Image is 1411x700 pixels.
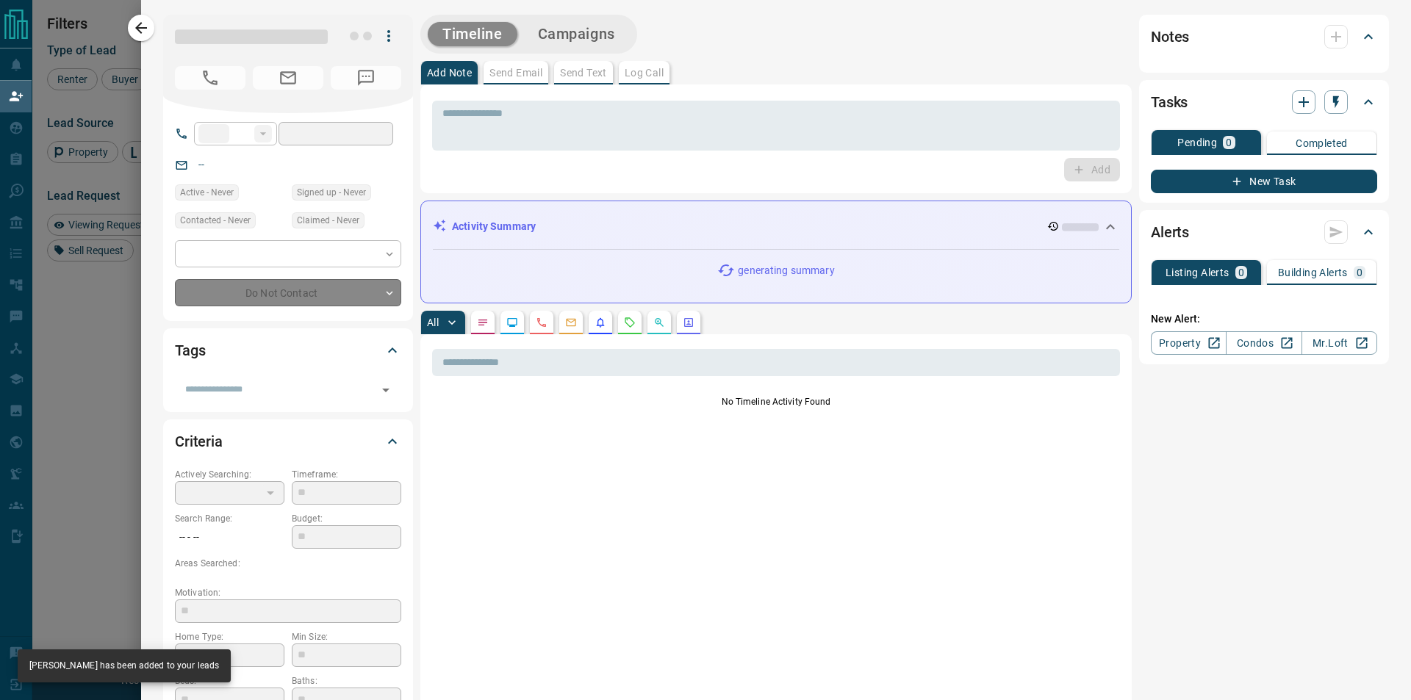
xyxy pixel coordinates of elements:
p: New Alert: [1151,311,1377,327]
a: Property [1151,331,1227,355]
p: Areas Searched: [175,557,401,570]
p: Actively Searching: [175,468,284,481]
p: Listing Alerts [1166,267,1229,278]
p: Completed [1296,138,1348,148]
svg: Calls [536,317,547,328]
p: Search Range: [175,512,284,525]
div: Alerts [1151,214,1377,250]
span: Signed up - Never [297,185,366,200]
a: Condos [1226,331,1302,355]
svg: Emails [565,317,577,328]
p: 0 [1238,267,1244,278]
div: Notes [1151,19,1377,54]
svg: Agent Actions [683,317,694,328]
span: No Number [331,66,401,90]
button: Campaigns [523,22,630,46]
div: Criteria [175,424,401,459]
div: Tasks [1151,84,1377,120]
svg: Listing Alerts [595,317,606,328]
svg: Opportunities [653,317,665,328]
p: 0 [1226,137,1232,148]
svg: Lead Browsing Activity [506,317,518,328]
p: Building Alerts [1278,267,1348,278]
span: Claimed - Never [297,213,359,228]
p: generating summary [738,263,834,278]
p: Pending [1177,137,1217,148]
h2: Tags [175,339,205,362]
a: -- [198,159,204,170]
div: Do Not Contact [175,279,401,306]
p: No Timeline Activity Found [432,395,1120,408]
p: Motivation: [175,586,401,599]
h2: Notes [1151,25,1189,48]
p: Home Type: [175,630,284,643]
div: [PERSON_NAME] has been added to your leads [29,654,219,678]
span: No Email [253,66,323,90]
p: Budget: [292,512,401,525]
span: No Number [175,66,245,90]
p: Activity Summary [452,219,536,234]
p: 0 [1357,267,1362,278]
span: Active - Never [180,185,234,200]
h2: Criteria [175,430,223,453]
svg: Requests [624,317,636,328]
p: All [427,317,439,328]
a: Mr.Loft [1302,331,1377,355]
span: Contacted - Never [180,213,251,228]
p: Min Size: [292,630,401,643]
p: Timeframe: [292,468,401,481]
button: New Task [1151,170,1377,193]
h2: Alerts [1151,220,1189,244]
h2: Tasks [1151,90,1188,114]
p: -- - -- [175,525,284,549]
button: Open [376,380,396,400]
div: Tags [175,333,401,368]
p: Baths: [292,674,401,688]
div: Activity Summary [433,213,1119,240]
p: Add Note [427,68,472,78]
svg: Notes [477,317,489,328]
button: Timeline [428,22,517,46]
